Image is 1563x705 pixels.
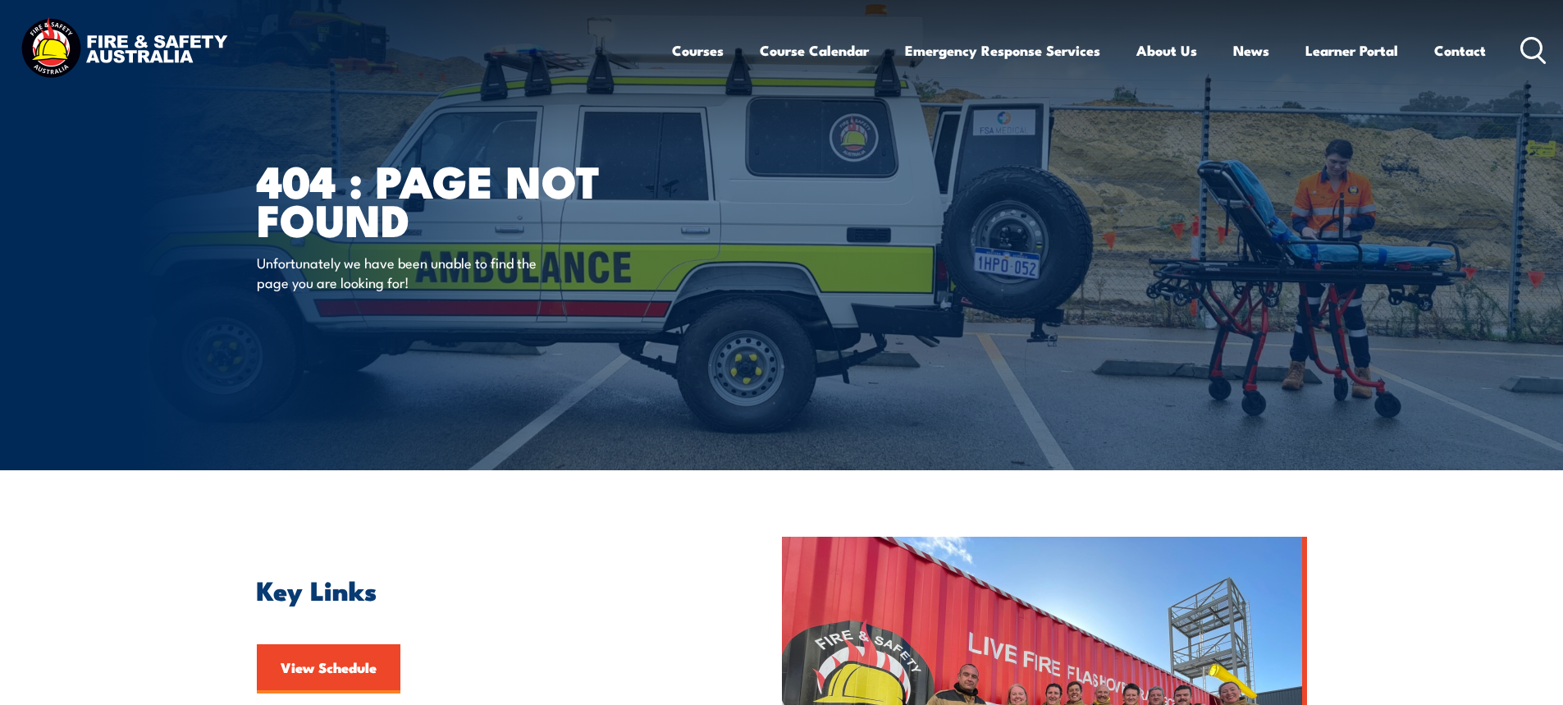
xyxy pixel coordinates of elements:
[257,644,400,694] a: View Schedule
[672,29,724,72] a: Courses
[257,578,706,601] h2: Key Links
[1136,29,1197,72] a: About Us
[905,29,1100,72] a: Emergency Response Services
[257,253,556,291] p: Unfortunately we have been unable to find the page you are looking for!
[1305,29,1398,72] a: Learner Portal
[1434,29,1486,72] a: Contact
[257,161,662,237] h1: 404 : Page Not Found
[1233,29,1269,72] a: News
[760,29,869,72] a: Course Calendar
